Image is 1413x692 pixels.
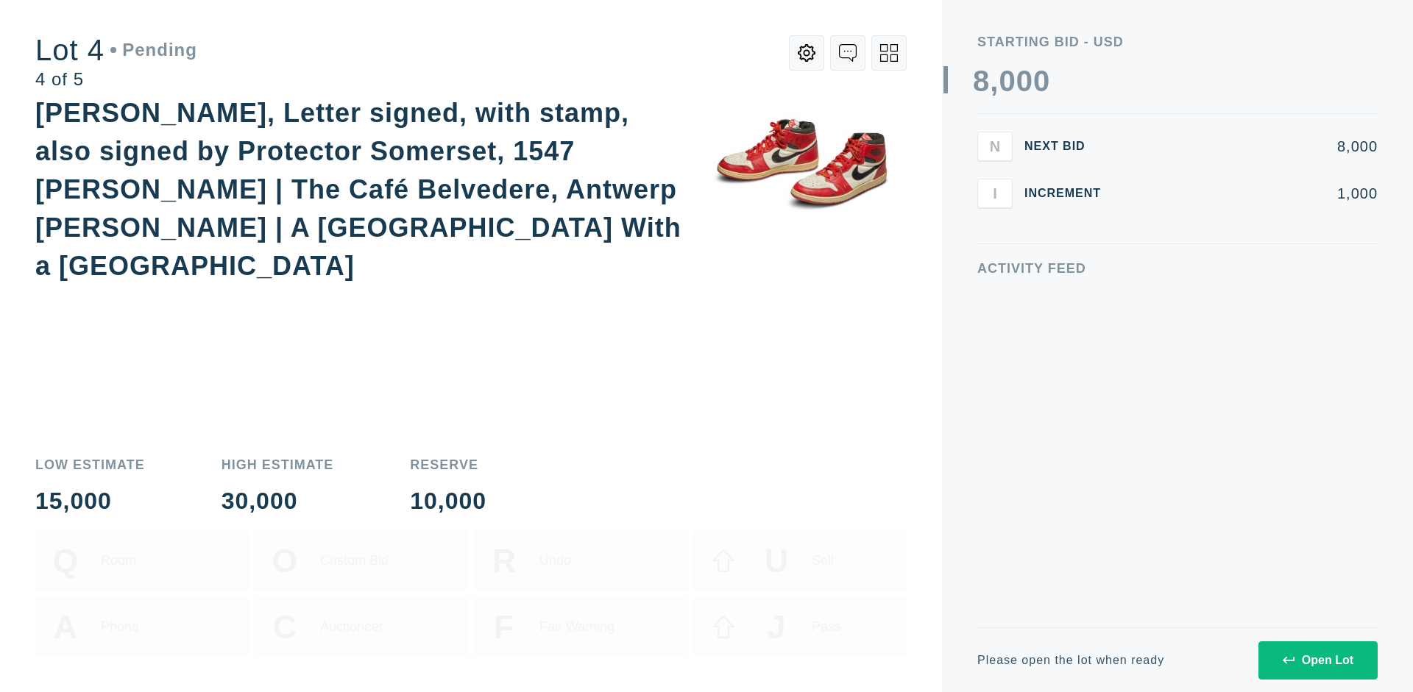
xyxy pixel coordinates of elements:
div: 30,000 [222,489,334,513]
button: Open Lot [1258,641,1378,679]
div: High Estimate [222,458,334,471]
div: 4 of 5 [35,71,197,88]
div: Open Lot [1283,654,1353,667]
div: 8 [973,66,990,96]
button: N [977,132,1013,161]
div: Low Estimate [35,458,145,471]
div: [PERSON_NAME], Letter signed, with stamp, also signed by Protector Somerset, 1547 [PERSON_NAME] |... [35,98,681,281]
div: 0 [1033,66,1050,96]
div: 8,000 [1125,139,1378,154]
div: Next Bid [1024,140,1113,152]
div: , [990,66,999,360]
span: N [990,138,1000,154]
div: Pending [110,41,197,59]
div: 10,000 [410,489,486,513]
div: Increment [1024,188,1113,199]
div: 15,000 [35,489,145,513]
div: Starting Bid - USD [977,35,1378,49]
div: 0 [999,66,1016,96]
div: Activity Feed [977,262,1378,275]
div: 0 [1016,66,1033,96]
button: I [977,179,1013,208]
div: Lot 4 [35,35,197,65]
span: I [993,185,997,201]
div: Reserve [410,458,486,471]
div: Please open the lot when ready [977,654,1164,666]
div: 1,000 [1125,186,1378,201]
